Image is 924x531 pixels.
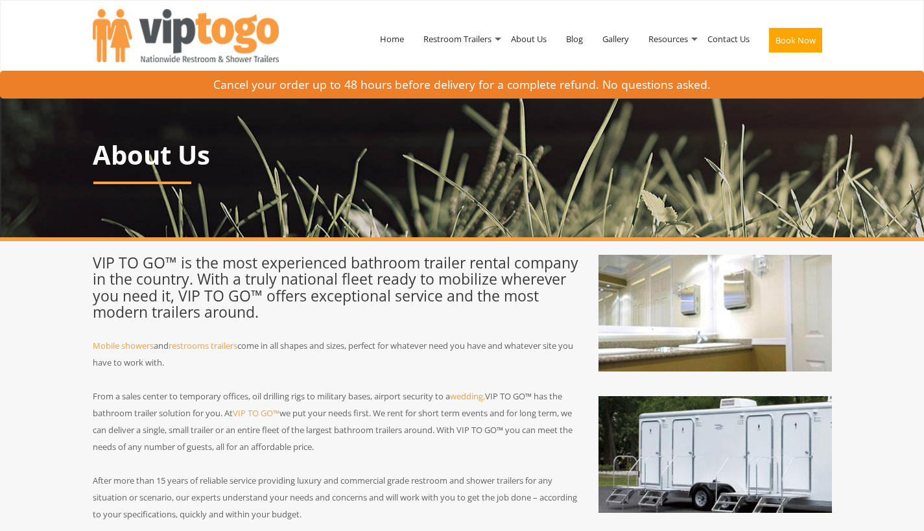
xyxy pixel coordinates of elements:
[698,5,759,73] a: Contact Us
[169,340,237,351] a: restrooms trailers
[593,5,639,73] a: Gallery
[598,255,832,372] img: About Us - VIPTOGO
[639,5,698,73] a: Resources
[93,255,579,320] h3: VIP TO GO™ is the most experienced bathroom trailer rental company in the country. With a truly n...
[598,396,832,513] img: About Us - VIPTOGO
[501,5,556,73] a: About Us
[93,472,579,523] p: After more than 15 years of reliable service providing luxury and commercial grade restroom and s...
[370,5,414,73] a: Home
[414,5,501,73] a: Restroom Trailers
[769,28,822,53] button: Book Now
[450,390,485,402] a: wedding,
[93,388,579,455] p: From a sales center to temporary offices, oil drilling rigs to military bases, airport security t...
[93,9,279,62] img: VIPTOGO
[872,479,924,531] button: Live Chat
[759,5,832,80] a: Book Now
[93,340,154,351] a: Mobile showers
[93,337,579,371] p: and come in all shapes and sizes, perfect for whatever need you have and whatever site you have t...
[556,5,593,73] a: Blog
[93,141,832,169] h1: About Us
[233,407,279,419] a: VIP TO GO™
